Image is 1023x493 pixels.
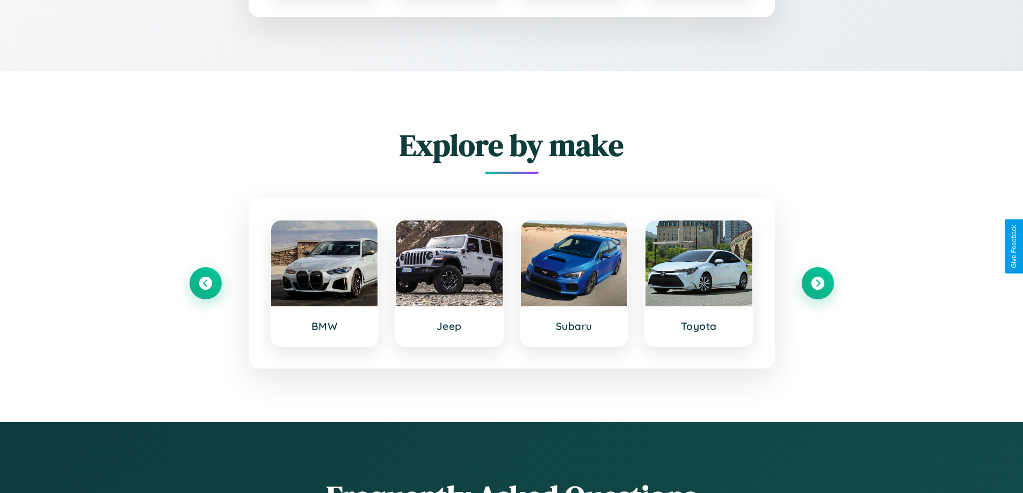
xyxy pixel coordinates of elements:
[282,320,367,333] h3: BMW
[1010,225,1018,268] div: Give Feedback
[190,124,834,166] h2: Explore by make
[532,320,617,333] h3: Subaru
[656,320,742,333] h3: Toyota
[407,320,492,333] h3: Jeep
